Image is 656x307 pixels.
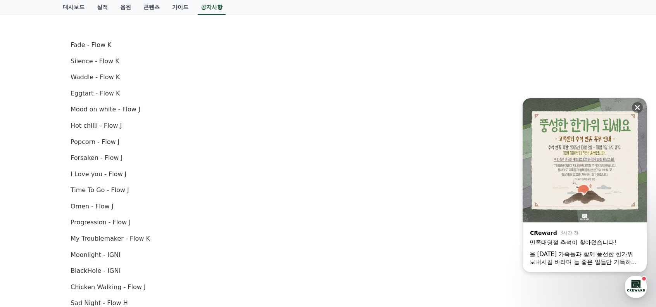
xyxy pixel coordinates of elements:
[71,266,585,276] p: BlackHole - IGNI
[71,234,585,244] p: My Troublemaker - Flow K
[120,254,129,260] span: 설정
[2,243,51,262] a: 홈
[71,40,585,50] p: Fade - Flow K
[71,217,585,227] p: Progression - Flow J
[71,169,585,179] p: I Love you - Flow J
[71,250,585,260] p: Moonlight - IGNI
[71,56,585,66] p: Silence - Flow K
[71,282,585,292] p: Chicken Walking - Flow J
[71,72,585,82] p: Waddle - Flow K
[71,137,585,147] p: Popcorn - Flow J
[100,243,149,262] a: 설정
[71,153,585,163] p: Forsaken - Flow J
[71,88,585,99] p: Eggtart - Flow K
[51,243,100,262] a: 대화
[71,255,80,261] span: 대화
[71,104,585,114] p: Mood on white - Flow J
[71,185,585,195] p: Time To Go - Flow J
[71,121,585,131] p: Hot chilli - Flow J
[71,201,585,212] p: Omen - Flow J
[24,254,29,260] span: 홈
